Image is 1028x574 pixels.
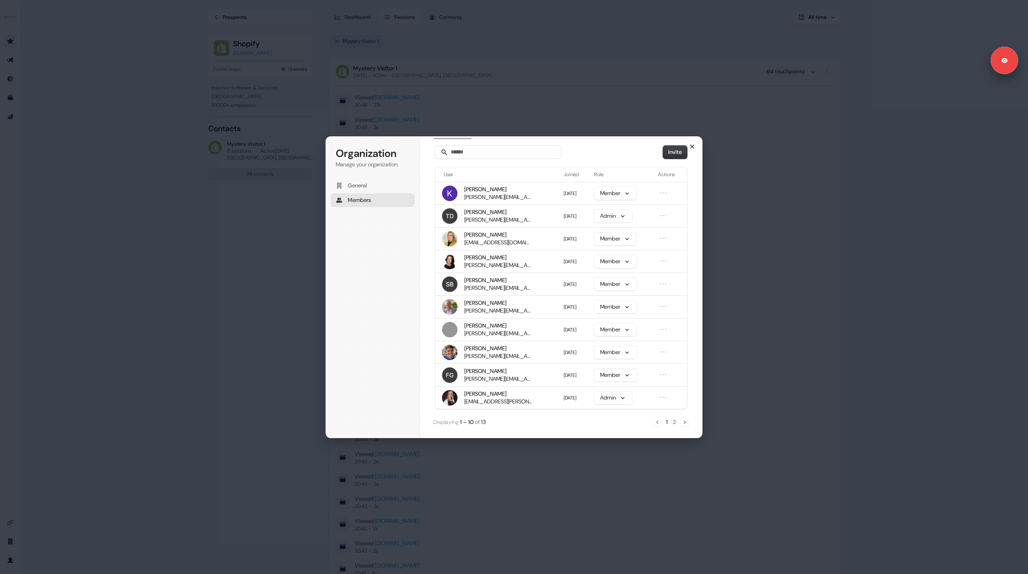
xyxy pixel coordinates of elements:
span: of [475,418,480,426]
button: 1 [665,418,669,427]
span: [PERSON_NAME][EMAIL_ADDRESS][DOMAIN_NAME] [464,284,532,292]
button: Admin [594,210,632,222]
span: [PERSON_NAME] [464,367,507,375]
button: Member [594,187,637,200]
button: Invite [663,146,687,159]
button: Member [594,232,637,245]
button: Admin [594,391,632,404]
span: [DATE] [564,304,577,310]
button: Open menu [658,210,668,221]
img: Fernanda Goite [442,367,457,383]
span: [PERSON_NAME] [464,345,507,352]
button: Member [594,346,637,359]
img: Kevin Squyres [442,186,457,201]
button: Open menu [658,392,668,403]
span: [DATE] [564,190,577,196]
th: Actions [654,167,687,182]
span: [PERSON_NAME] [464,231,507,239]
button: Open menu [658,256,668,266]
input: Search [435,146,561,159]
span: Members [348,196,371,204]
button: 2 [672,418,677,427]
span: [EMAIL_ADDRESS][DOMAIN_NAME] [464,239,532,246]
span: [DATE] [564,349,577,355]
img: Thomas Duggan [442,208,457,224]
button: Members [331,193,415,207]
span: [PERSON_NAME][EMAIL_ADDRESS][PERSON_NAME][DOMAIN_NAME] [464,193,532,201]
span: [DATE] [564,395,577,401]
span: [EMAIL_ADDRESS][PERSON_NAME][DOMAIN_NAME] [464,398,532,406]
span: [PERSON_NAME] [464,186,507,193]
button: Open menu [658,188,668,198]
button: Open menu [658,279,668,289]
th: Role [591,167,654,182]
span: [PERSON_NAME] [464,254,507,261]
span: [PERSON_NAME][EMAIL_ADDRESS][PERSON_NAME][DOMAIN_NAME] [464,261,532,269]
span: [PERSON_NAME] [464,299,507,307]
img: Angus Dowie [442,345,457,360]
button: Open menu [658,301,668,312]
span: [PERSON_NAME][EMAIL_ADDRESS][PERSON_NAME][DOMAIN_NAME] [464,330,532,337]
span: [DATE] [564,327,577,333]
button: Open menu [658,370,668,380]
span: [DATE] [564,372,577,378]
button: Member [594,369,637,382]
button: Open menu [658,324,668,334]
img: Matko Mrakovcic [442,322,457,337]
button: General [331,179,415,192]
span: [DATE] [564,258,577,264]
span: 1 – 10 [460,418,474,426]
span: [PERSON_NAME][EMAIL_ADDRESS][PERSON_NAME][DOMAIN_NAME] [464,216,532,224]
button: Open menu [658,347,668,357]
span: [PERSON_NAME][EMAIL_ADDRESS][DOMAIN_NAME] [464,352,532,360]
span: [PERSON_NAME] [464,322,507,330]
button: Member [594,323,637,336]
span: [PERSON_NAME][EMAIL_ADDRESS][PERSON_NAME][DOMAIN_NAME] [464,307,532,315]
th: User [435,167,560,182]
span: [PERSON_NAME] [464,208,507,216]
span: [PERSON_NAME] [464,276,507,284]
img: Audrey Goebel [442,254,457,269]
h1: Organization [336,147,409,160]
span: General [348,182,367,189]
img: Vivien Rieckmann [442,390,457,406]
span: 13 [481,418,486,426]
span: [DATE] [564,213,577,219]
span: Displaying [433,418,459,426]
img: Tony Troth [442,299,457,315]
button: Member [594,278,637,291]
p: Manage your organization. [336,161,409,168]
img: Camila Vivanco [442,231,457,246]
span: [PERSON_NAME] [464,390,507,398]
button: Member [594,255,637,268]
button: Member [594,301,637,313]
img: Sara Benkirane [442,276,457,292]
span: [DATE] [564,281,577,287]
button: Next [680,418,689,427]
button: Open menu [658,233,668,243]
th: Joined [560,167,591,182]
span: [DATE] [564,236,577,242]
span: [PERSON_NAME][EMAIL_ADDRESS][DOMAIN_NAME] [464,375,532,383]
